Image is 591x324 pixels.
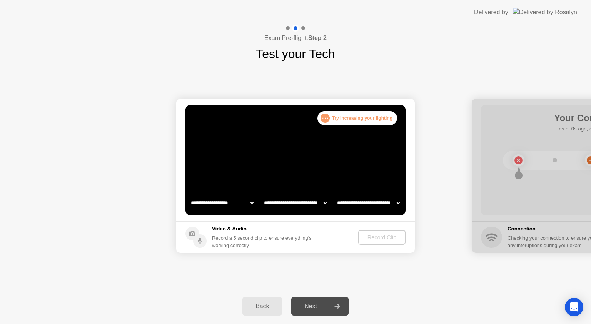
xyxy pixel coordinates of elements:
[262,195,328,210] select: Available speakers
[336,195,401,210] select: Available microphones
[358,230,406,245] button: Record Clip
[212,225,315,233] h5: Video & Audio
[245,303,280,310] div: Back
[565,298,583,316] div: Open Intercom Messenger
[189,195,255,210] select: Available cameras
[474,8,508,17] div: Delivered by
[321,114,330,123] div: . . .
[291,297,349,316] button: Next
[212,234,315,249] div: Record a 5 second clip to ensure everything’s working correctly
[256,45,335,63] h1: Test your Tech
[264,33,327,43] h4: Exam Pre-flight:
[317,111,397,125] div: Try increasing your lighting
[294,303,328,310] div: Next
[242,297,282,316] button: Back
[308,35,327,41] b: Step 2
[513,8,577,17] img: Delivered by Rosalyn
[361,234,402,240] div: Record Clip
